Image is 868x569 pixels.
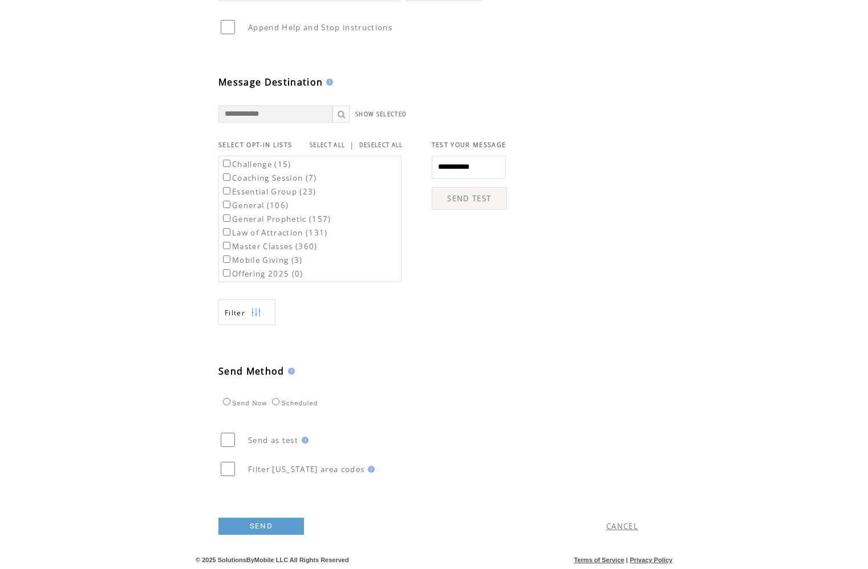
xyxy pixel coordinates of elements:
input: Challenge (15) [223,160,230,167]
input: Law of Attraction (131) [223,228,230,235]
label: Essential Group (23) [221,186,317,197]
input: Coaching Session (7) [223,173,230,181]
img: help.gif [364,466,375,473]
input: Offering 2025 (0) [223,269,230,277]
label: Challenge (15) [221,159,291,169]
span: | [626,556,628,563]
a: Terms of Service [574,556,624,563]
input: General (106) [223,201,230,208]
input: Master Classes (360) [223,242,230,249]
input: Essential Group (23) [223,187,230,194]
a: DESELECT ALL [359,141,403,149]
label: Scheduled [269,400,318,407]
span: Send as test [248,435,298,445]
span: Message Destination [218,76,323,88]
span: Send Method [218,365,285,377]
img: help.gif [298,437,309,444]
label: Offering 2025 (0) [221,269,303,279]
label: General (106) [221,200,289,210]
label: Mobile Giving (3) [221,255,303,265]
span: | [350,140,354,150]
a: CANCEL [606,521,638,531]
input: Mobile Giving (3) [223,255,230,263]
img: filters.png [251,300,261,326]
label: General Prophetic (157) [221,214,331,224]
span: TEST YOUR MESSAGE [432,141,506,149]
a: SELECT ALL [310,141,345,149]
a: SHOW SELECTED [355,111,407,118]
img: help.gif [285,368,295,375]
a: SEND [218,518,304,535]
label: Master Classes (360) [221,241,318,251]
label: Law of Attraction (131) [221,227,328,238]
span: Filter [US_STATE] area codes [248,464,364,474]
span: Append Help and Stop instructions [248,22,392,32]
label: Send Now [220,400,267,407]
span: Show filters [225,308,245,318]
span: © 2025 SolutionsByMobile LLC All Rights Reserved [196,556,349,563]
input: Scheduled [272,398,279,405]
input: General Prophetic (157) [223,214,230,222]
input: Send Now [223,398,230,405]
label: Coaching Session (7) [221,173,317,183]
a: Privacy Policy [630,556,672,563]
a: SEND TEST [432,187,507,210]
a: Filter [218,299,275,325]
span: SELECT OPT-IN LISTS [218,141,292,149]
img: help.gif [323,79,333,86]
